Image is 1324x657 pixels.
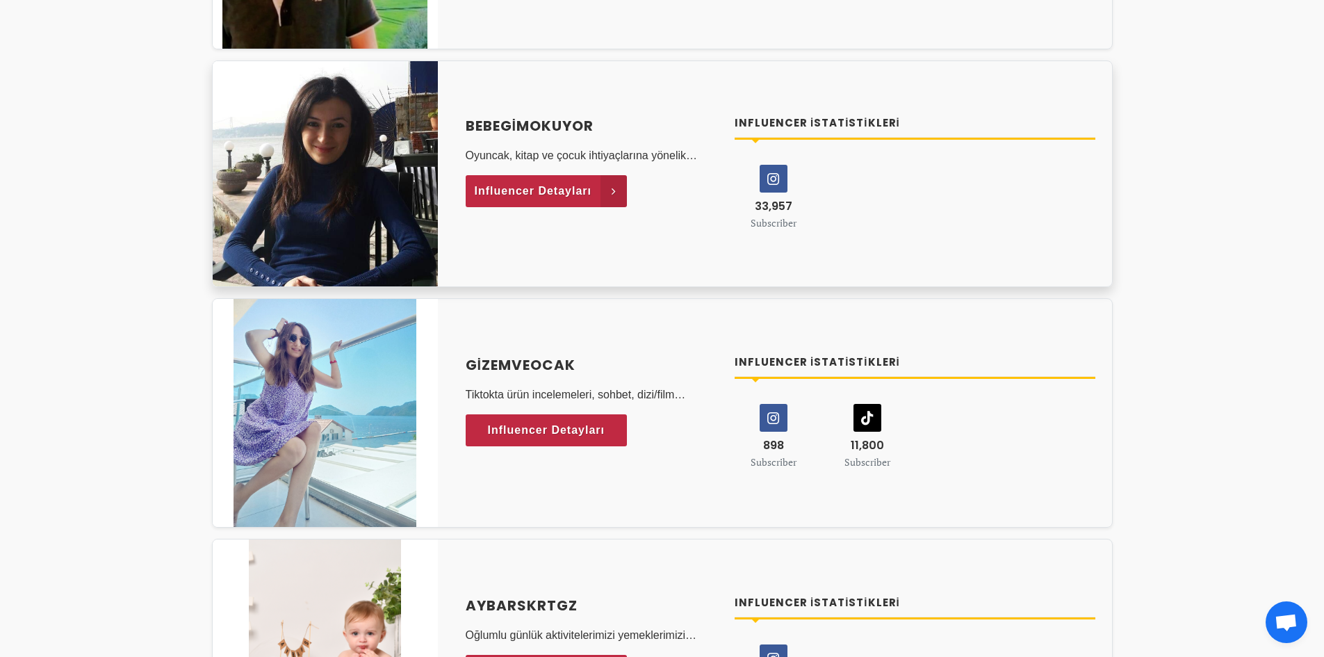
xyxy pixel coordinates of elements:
[466,175,628,207] a: Influencer Detayları
[755,198,792,214] span: 33,957
[851,437,884,453] span: 11,800
[735,595,1095,611] h4: Influencer İstatistikleri
[475,181,592,202] span: Influencer Detayları
[466,115,719,136] a: bebegimokuyor
[763,437,784,453] span: 898
[466,627,719,644] p: Oğlumlu günlük aktivitelerimizi yemeklerimizi kısacası her anımızı paylaştığımız estetik algısına...
[466,355,719,375] a: gizemveocak
[466,595,719,616] a: Aybarskrtgz
[735,115,1095,131] h4: Influencer İstatistikleri
[735,355,1095,371] h4: Influencer İstatistikleri
[466,147,719,164] p: Oyuncak, kitap ve çocuk ihtiyaçlarına yönelik annebebek sayfası
[1266,601,1307,643] a: Açık sohbet
[751,216,796,229] small: Subscriber
[751,455,796,469] small: Subscriber
[466,387,719,403] p: Tiktokta ürün incelemeleri, sohbet, dizi/film incelemesi yapıyorum.
[844,455,890,469] small: Subscriber
[488,420,605,441] span: Influencer Detayları
[466,414,628,446] a: Influencer Detayları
